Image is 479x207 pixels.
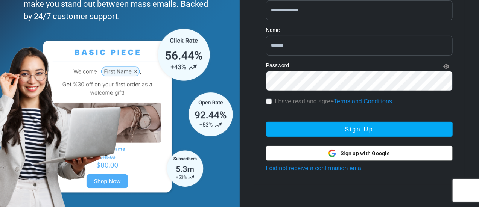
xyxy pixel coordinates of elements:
i: Show Password [444,64,450,69]
label: I have read and agree [275,97,392,106]
button: Sign Up [266,122,453,137]
a: Terms and Conditions [334,98,392,104]
label: Name [266,26,280,34]
button: Sign up with Google [266,146,453,161]
label: Password [266,62,289,70]
a: I did not receive a confirmation email [266,165,364,171]
span: Sign up with Google [341,150,390,157]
